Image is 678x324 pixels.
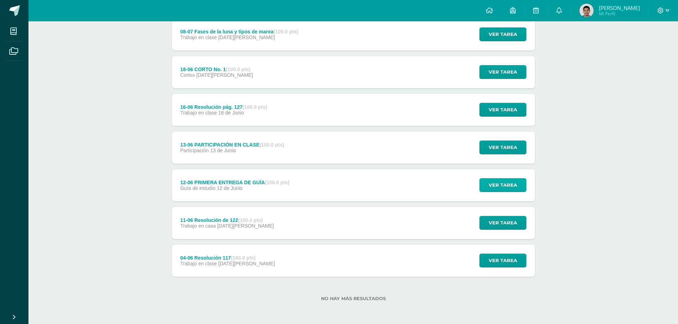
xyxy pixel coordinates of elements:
[579,4,594,18] img: aa1facf1aff86faba5ca465acb65a1b2.png
[265,180,289,185] strong: (100.0 pts)
[489,179,517,192] span: Ver tarea
[196,72,253,78] span: [DATE][PERSON_NAME]
[217,223,274,229] span: [DATE][PERSON_NAME]
[180,110,217,116] span: Trabajo en clase
[180,180,289,185] div: 12-06 PRIMERA ENTREGA DE GUÍA
[180,185,215,191] span: Guía de estudio
[180,72,195,78] span: Cortos
[489,103,517,116] span: Ver tarea
[218,34,275,40] span: [DATE][PERSON_NAME]
[180,29,298,34] div: 08-07 Fases de la luna y tipos de marea
[259,142,284,148] strong: (100.0 pts)
[172,296,535,301] label: No hay más resultados
[599,11,640,17] span: Mi Perfil
[479,27,526,41] button: Ver tarea
[479,140,526,154] button: Ver tarea
[479,178,526,192] button: Ver tarea
[479,65,526,79] button: Ver tarea
[489,254,517,267] span: Ver tarea
[180,261,217,266] span: Trabajo en clase
[479,216,526,230] button: Ver tarea
[217,185,242,191] span: 12 de Junio
[489,28,517,41] span: Ver tarea
[489,216,517,229] span: Ver tarea
[238,217,263,223] strong: (100.0 pts)
[218,110,244,116] span: 16 de Junio
[180,255,275,261] div: 04-06 Resolución 117
[599,4,640,11] span: [PERSON_NAME]
[274,29,298,34] strong: (100.0 pts)
[218,261,275,266] span: [DATE][PERSON_NAME]
[180,34,217,40] span: Trabajo en clase
[226,67,251,72] strong: (100.0 pts)
[180,104,267,110] div: 16-06 Resolución pág. 127
[180,223,216,229] span: Trabajo en casa
[242,104,267,110] strong: (100.0 pts)
[489,141,517,154] span: Ver tarea
[489,65,517,79] span: Ver tarea
[231,255,256,261] strong: (100.0 pts)
[210,148,236,153] span: 13 de Junio
[479,103,526,117] button: Ver tarea
[180,148,209,153] span: Participación
[479,254,526,267] button: Ver tarea
[180,67,253,72] div: 18-06 CORTO No. 1
[180,142,284,148] div: 13-06 PARTICIPACIÓN EN CLASE
[180,217,274,223] div: 11-06 Resolución de 122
